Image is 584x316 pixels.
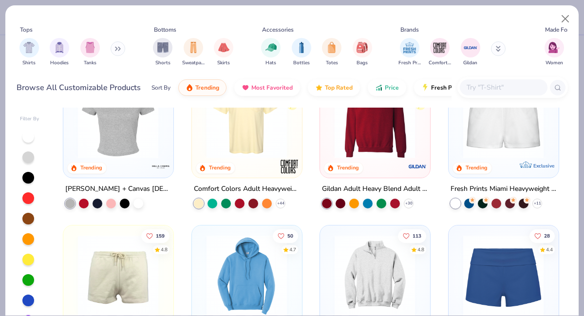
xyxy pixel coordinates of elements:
button: filter button [153,38,172,67]
span: Top Rated [325,84,353,92]
div: Browse All Customizable Products [17,82,141,93]
div: Accessories [262,25,294,34]
button: filter button [322,38,341,67]
div: filter for Bags [353,38,372,67]
button: filter button [19,38,39,67]
span: Totes [326,59,338,67]
img: flash.gif [421,84,429,92]
button: Trending [178,79,226,96]
img: 1593a31c-dba5-4ff5-97bf-ef7c6ca295f9 [202,235,292,316]
span: Exclusive [533,162,554,168]
span: Fresh Prints [398,59,421,67]
button: filter button [80,38,100,67]
img: 3b8e2d2b-9efc-4c57-9938-d7ab7105db2e [292,235,382,316]
button: filter button [545,38,564,67]
div: filter for Hats [261,38,281,67]
span: Shirts [22,59,36,67]
div: filter for Women [545,38,564,67]
span: Fresh Prints Flash [431,84,481,92]
span: Skirts [217,59,230,67]
button: filter button [261,38,281,67]
span: 50 [287,233,293,238]
span: Tanks [84,59,96,67]
span: Bags [357,59,368,67]
span: Comfort Colors [429,59,451,67]
img: 284e3bdb-833f-4f21-a3b0-720291adcbd9 [202,77,292,158]
img: Hoodies Image [54,42,65,53]
span: Bottles [293,59,310,67]
img: Shorts Image [157,42,169,53]
img: Comfort Colors logo [279,156,299,176]
div: filter for Totes [322,38,341,67]
img: c7b025ed-4e20-46ac-9c52-55bc1f9f47df [330,77,420,158]
div: Brands [400,25,419,34]
img: ff4ddab5-f3f6-4a83-b930-260fe1a46572 [330,235,420,316]
img: Hats Image [265,42,277,53]
span: Trending [195,84,219,92]
img: Totes Image [326,42,337,53]
button: filter button [353,38,372,67]
div: Comfort Colors Adult Heavyweight RS Pocket T-Shirt [194,183,300,195]
span: 113 [413,233,421,238]
button: Like [398,229,426,242]
div: Tops [20,25,33,34]
img: Sweatpants Image [188,42,199,53]
button: filter button [214,38,233,67]
img: af8dff09-eddf-408b-b5dc-51145765dcf2 [458,77,548,158]
span: Gildan [463,59,477,67]
span: 159 [156,233,165,238]
img: Fresh Prints Image [402,40,417,55]
span: Price [385,84,399,92]
div: Bottoms [154,25,176,34]
button: filter button [429,38,451,67]
div: 4.7 [289,246,296,253]
span: + 11 [533,200,541,206]
img: Shirts Image [23,42,35,53]
span: Most Favorited [251,84,293,92]
img: Bella + Canvas logo [151,156,170,176]
input: Try "T-Shirt" [466,82,541,93]
span: + 30 [405,200,413,206]
button: Top Rated [308,79,360,96]
button: Close [556,10,575,28]
button: filter button [398,38,421,67]
div: filter for Comfort Colors [429,38,451,67]
div: Gildan Adult Heavy Blend Adult 8 Oz. 50/50 Fleece Crew [322,183,428,195]
button: filter button [292,38,311,67]
img: Gildan logo [408,156,427,176]
div: filter for Bottles [292,38,311,67]
span: Hats [265,59,276,67]
div: 4.4 [546,246,553,253]
img: Women Image [548,42,560,53]
div: filter for Gildan [461,38,480,67]
img: Bags Image [357,42,367,53]
span: + 44 [277,200,284,206]
button: Like [273,229,298,242]
div: filter for Skirts [214,38,233,67]
img: d60be0fe-5443-43a1-ac7f-73f8b6aa2e6e [458,235,548,316]
button: Most Favorited [234,79,300,96]
img: Skirts Image [218,42,229,53]
div: 4.8 [161,246,168,253]
div: filter for Shirts [19,38,39,67]
span: Women [546,59,563,67]
div: filter for Sweatpants [182,38,205,67]
img: Comfort Colors Image [433,40,447,55]
div: Sort By [151,83,170,92]
button: Like [529,229,555,242]
div: filter for Hoodies [50,38,69,67]
img: trending.gif [186,84,193,92]
div: Filter By [20,115,39,123]
div: filter for Fresh Prints [398,38,421,67]
div: [PERSON_NAME] + Canvas [DEMOGRAPHIC_DATA]' Micro Ribbed Baby Tee [65,183,171,195]
div: filter for Shorts [153,38,172,67]
button: filter button [50,38,69,67]
span: Shorts [155,59,170,67]
div: 4.8 [417,246,424,253]
div: Fresh Prints Miami Heavyweight Shorts [451,183,557,195]
img: f2707318-0607-4e9d-8b72-fe22b32ef8d9 [292,77,382,158]
button: filter button [461,38,480,67]
span: Hoodies [50,59,69,67]
img: aa15adeb-cc10-480b-b531-6e6e449d5067 [73,77,163,158]
button: Like [141,229,170,242]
